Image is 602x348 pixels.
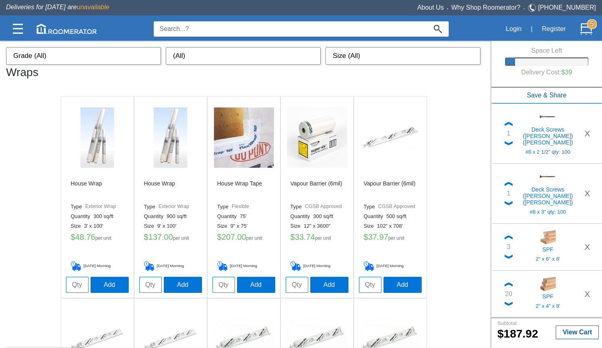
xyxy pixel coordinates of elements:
button: Add [383,277,422,293]
label: CGSB Approved [378,204,415,210]
input: Qty [212,277,235,293]
label: per unit [173,236,189,241]
img: 11100241_sm.jpg [540,276,556,292]
img: 21400019_sm.jpg [540,169,556,185]
img: /app/images/Buttons/favicon.jpg [67,107,128,168]
label: 9' x 100' [157,223,180,229]
label: Quantity [291,213,313,220]
label: $ [497,328,504,340]
img: Delivery_Cart.png [144,261,157,271]
h5: [DATE] Morning [364,261,417,271]
img: Down_Chevron.png [505,255,513,259]
img: Up_Chevron.png [505,122,513,126]
span: • [520,7,528,10]
input: Qty [139,277,162,293]
h6: Vapour Barrier (6mil) [291,180,342,200]
label: Quantity [71,213,93,220]
span: • [444,7,451,10]
button: X [579,187,595,200]
h5: SPF [522,245,573,253]
img: Telephone.svg [528,3,538,13]
img: Delivery_Cart.png [71,261,84,271]
label: 75' [240,213,250,220]
span: unavailable [77,4,109,10]
h5: [DATE] Morning [291,261,344,271]
h5: [DATE] Morning [71,261,124,271]
label: per unit [95,236,111,241]
h5: Deck Screws ([PERSON_NAME])([PERSON_NAME]) [522,125,573,146]
label: 102" x 708' [377,223,406,229]
label: Size [71,223,84,229]
label: per unit [246,236,262,241]
h5: 207.00 [217,233,270,245]
img: /app/images/Buttons/favicon.jpg [360,107,421,168]
label: Type [364,204,378,210]
img: Delivery_Cart.png [217,261,230,271]
h5: #8 x 3" qty: 100 [522,209,573,215]
label: per unit [388,236,404,241]
label: Size [144,223,157,229]
label: Type [291,204,305,210]
button: X [579,287,595,301]
h5: [DATE] Morning [217,261,270,271]
h5: SPF [522,292,573,300]
img: /app/images/Buttons/favicon.jpg [140,107,201,168]
label: $ [144,233,148,241]
label: 12" x 3600" [304,223,334,229]
img: /app/images/Buttons/favicon.jpg [214,107,274,168]
input: Qty [286,277,308,293]
div: 20 [505,289,512,299]
h6: House Wrap Tape [217,180,262,200]
label: 300 sq/ft [93,213,117,220]
label: Size [364,223,377,229]
label: Quantity [364,213,386,220]
img: 21400016_sm.jpg [540,109,556,125]
span: Deliveries for [DATE] are [6,4,109,10]
button: Register [537,21,570,37]
h5: 48.76 [71,233,124,245]
label: Type [217,204,232,210]
img: Down_Chevron.png [505,141,513,145]
button: X [579,240,595,253]
label: $ [217,233,222,241]
strong: 5 [587,19,597,29]
b: 187.92 [497,327,538,340]
button: Add [164,277,202,293]
h5: 137.00 [144,233,197,245]
button: Login [501,21,526,37]
img: Down_Chevron.png [505,201,513,205]
img: Cart.svg [580,23,592,35]
label: 300 sq/ft [313,213,336,220]
img: Delivery_Cart.png [291,261,303,271]
label: Exterior Wrap [85,204,116,210]
label: Type [144,204,159,210]
label: Exterior Wrap [159,204,189,210]
button: Add [237,277,275,293]
img: 11100251_sm.jpg [540,229,556,245]
div: 1 [507,189,511,198]
h3: Wraps [6,63,489,79]
a: SPF2" x 4" x 8' [516,276,579,313]
a: [PHONE_NUMBER] [538,4,596,11]
a: Deck Screws ([PERSON_NAME])([PERSON_NAME])#8 x 3" qty: 100 [516,169,579,218]
div: | [526,20,537,38]
h5: 2" x 6" x 8' [522,256,573,262]
b: View Cart [563,329,592,336]
img: Down_Chevron.png [505,302,513,306]
label: 900 sq/ft [167,213,190,220]
a: Deck Screws ([PERSON_NAME])([PERSON_NAME])#8 x 2 1/2" qty: 100 [516,109,579,159]
div: 3 [507,242,511,252]
img: /app/images/Buttons/favicon.jpg [287,107,347,168]
label: per unit [315,236,331,241]
small: Subtotal: [497,320,518,326]
button: Save & Share [491,87,602,103]
img: Up_Chevron.png [505,182,513,186]
label: Size [217,223,231,229]
button: View Cart [556,325,599,339]
label: $ [71,233,75,241]
img: roomerator-logo.svg [37,24,97,34]
a: Why Shop Roomerator? [451,4,521,11]
h6: House Wrap [71,180,102,200]
a: About Us [417,4,444,11]
label: $39 [561,69,572,76]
